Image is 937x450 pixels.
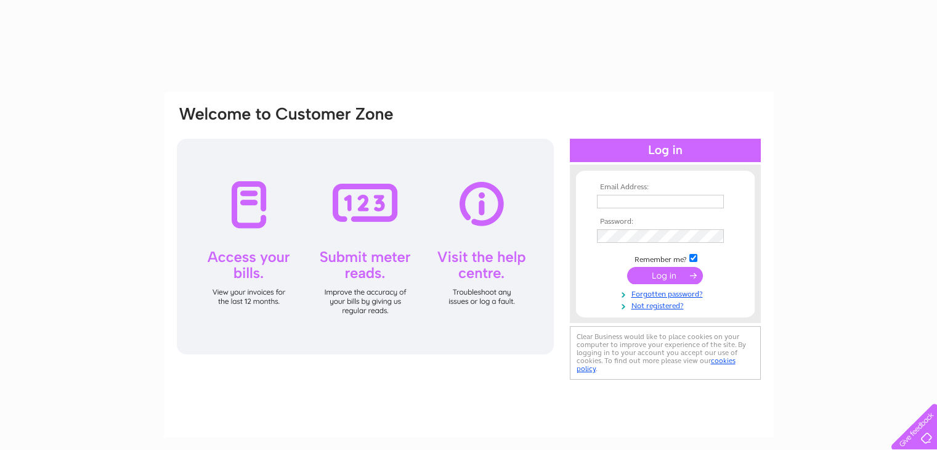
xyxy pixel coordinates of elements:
th: Email Address: [594,183,737,192]
td: Remember me? [594,252,737,264]
input: Submit [627,267,703,284]
div: Clear Business would like to place cookies on your computer to improve your experience of the sit... [570,326,761,380]
a: Not registered? [597,299,737,311]
th: Password: [594,218,737,226]
a: cookies policy [577,356,736,373]
a: Forgotten password? [597,287,737,299]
